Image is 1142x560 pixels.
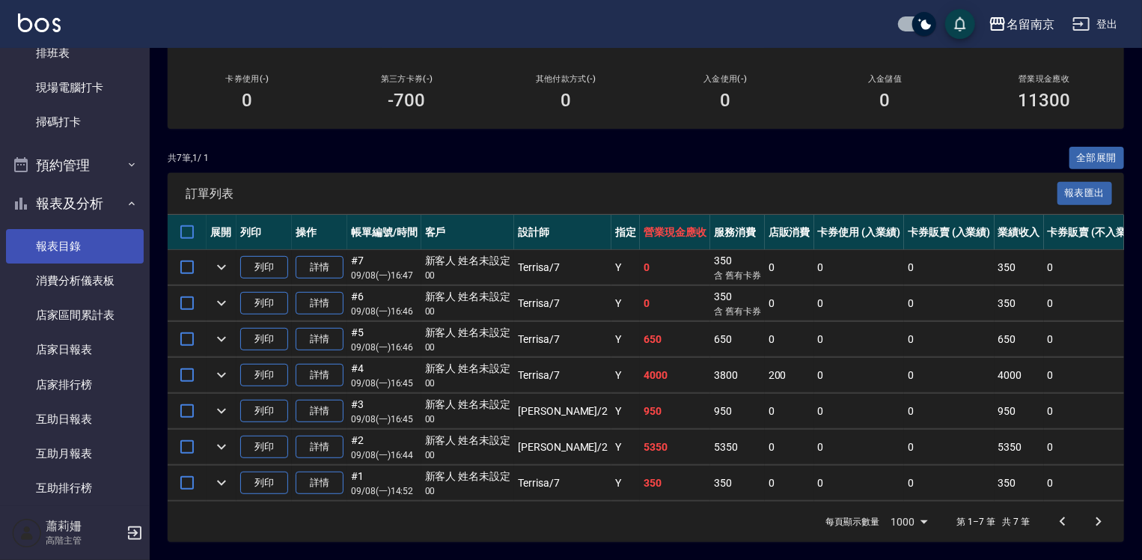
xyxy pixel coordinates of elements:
[425,433,511,448] div: 新客人 姓名未設定
[611,466,640,501] td: Y
[765,430,814,465] td: 0
[1069,147,1125,170] button: 全部展開
[425,269,511,282] p: 00
[6,229,144,264] a: 報表目錄
[351,448,418,462] p: 09/08 (一) 16:44
[995,215,1044,250] th: 業績收入
[186,74,309,84] h2: 卡券使用(-)
[710,358,765,393] td: 3800
[814,358,905,393] td: 0
[885,502,933,542] div: 1000
[714,305,761,318] p: 含 舊有卡券
[995,358,1044,393] td: 4000
[425,341,511,354] p: 00
[640,250,710,285] td: 0
[6,402,144,436] a: 互助日報表
[904,394,995,429] td: 0
[814,394,905,429] td: 0
[240,436,288,459] button: 列印
[425,289,511,305] div: 新客人 姓名未設定
[904,358,995,393] td: 0
[6,264,144,298] a: 消費分析儀表板
[351,484,418,498] p: 09/08 (一) 14:52
[904,430,995,465] td: 0
[240,364,288,387] button: 列印
[296,292,343,315] a: 詳情
[611,250,640,285] td: Y
[710,250,765,285] td: 350
[995,394,1044,429] td: 950
[242,90,253,111] h3: 0
[904,215,995,250] th: 卡券販賣 (入業績)
[210,292,233,314] button: expand row
[46,534,122,547] p: 高階主管
[514,466,611,501] td: Terrisa /7
[710,430,765,465] td: 5350
[425,397,511,413] div: 新客人 姓名未設定
[12,518,42,548] img: Person
[1019,90,1071,111] h3: 11300
[46,519,122,534] h5: 蕭莉姍
[765,466,814,501] td: 0
[1066,10,1124,38] button: 登出
[296,436,343,459] a: 詳情
[995,322,1044,357] td: 650
[425,377,511,390] p: 00
[721,90,731,111] h3: 0
[995,250,1044,285] td: 350
[561,90,572,111] h3: 0
[240,292,288,315] button: 列印
[825,515,879,529] p: 每頁顯示數量
[421,215,515,250] th: 客戶
[814,215,905,250] th: 卡券使用 (入業績)
[296,256,343,279] a: 詳情
[351,377,418,390] p: 09/08 (一) 16:45
[765,358,814,393] td: 200
[714,269,761,282] p: 含 舊有卡券
[765,215,814,250] th: 店販消費
[351,413,418,426] p: 09/08 (一) 16:45
[514,250,611,285] td: Terrisa /7
[6,368,144,402] a: 店家排行榜
[765,286,814,321] td: 0
[814,250,905,285] td: 0
[347,322,421,357] td: #5
[6,298,144,332] a: 店家區間累計表
[814,466,905,501] td: 0
[710,322,765,357] td: 650
[425,305,511,318] p: 00
[640,466,710,501] td: 350
[904,286,995,321] td: 0
[611,358,640,393] td: Y
[6,471,144,505] a: 互助排行榜
[6,436,144,471] a: 互助月報表
[514,322,611,357] td: Terrisa /7
[6,70,144,105] a: 現場電腦打卡
[983,74,1106,84] h2: 營業現金應收
[347,358,421,393] td: #4
[6,105,144,139] a: 掃碼打卡
[945,9,975,39] button: save
[504,74,628,84] h2: 其他付款方式(-)
[425,253,511,269] div: 新客人 姓名未設定
[18,13,61,32] img: Logo
[210,256,233,279] button: expand row
[6,146,144,185] button: 預約管理
[240,472,288,495] button: 列印
[425,448,511,462] p: 00
[6,332,144,367] a: 店家日報表
[904,250,995,285] td: 0
[995,466,1044,501] td: 350
[351,341,418,354] p: 09/08 (一) 16:46
[664,74,787,84] h2: 入金使用(-)
[904,322,995,357] td: 0
[710,215,765,250] th: 服務消費
[514,286,611,321] td: Terrisa /7
[292,215,347,250] th: 操作
[425,325,511,341] div: 新客人 姓名未設定
[995,286,1044,321] td: 350
[425,484,511,498] p: 00
[710,286,765,321] td: 350
[425,361,511,377] div: 新客人 姓名未設定
[765,322,814,357] td: 0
